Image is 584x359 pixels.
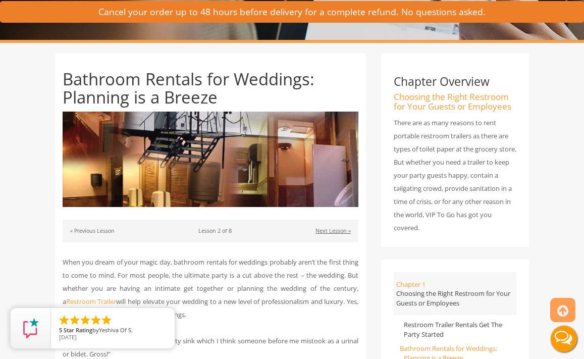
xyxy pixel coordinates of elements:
a: Restroom Trailer Rentals Get The Party Started [404,320,502,339]
h4: Choosing the Right Restroom for Your Guests or Employees [394,92,516,111]
span: Yeshiva Of S. [99,326,133,334]
p: Lesson 2 of 8 [70,226,351,236]
li:  [100,314,113,326]
a: Chapter 1Choosing the Right Restroom for Your Guests or Employees [394,272,516,316]
button: Live Chat [544,319,584,359]
li:  [79,314,91,326]
span: [DATE] [59,333,77,341]
a: « Previous Lesson [70,227,115,234]
a: Restroom Trailer [66,297,117,306]
span: Choosing the Right Restroom for Your Guests or Employees [396,289,516,307]
span: Star Rating [64,326,92,334]
span: Chapter 1 [396,280,516,289]
img: From bridal shower to the wedding itself, VIP To Go’s bathroom rentals for weddings can add to th... [63,112,359,208]
p: When you dream of your magic day, bathroom rentals for weddings probably aren’t the first thing t... [63,255,359,321]
img: Review Rating [21,318,41,338]
p: There are as many reasons to rent portable restroom trailers as there are types of toilet paper a... [394,116,516,234]
li:  [69,314,81,326]
li:  [90,314,102,326]
a: Next Lesson » [315,227,351,234]
span: by [59,327,167,334]
h3: Chapter Overview [394,75,516,88]
span: 5 [59,326,62,334]
h1: Bathroom Rentals for Weddings: Planning is a Breeze [63,70,359,107]
li:  [58,314,70,326]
